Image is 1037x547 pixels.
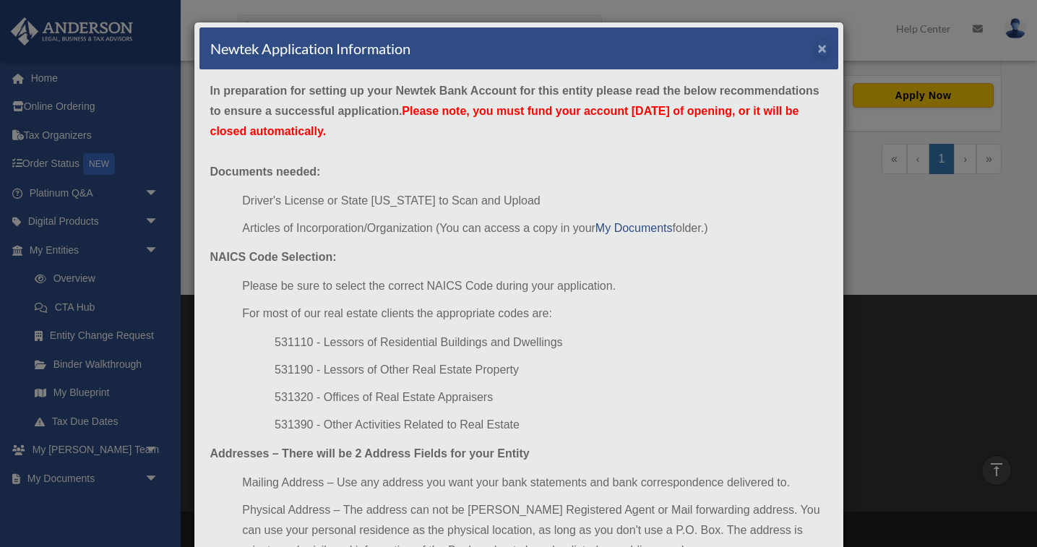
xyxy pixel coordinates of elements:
[210,38,410,59] h4: Newtek Application Information
[818,40,827,56] button: ×
[242,276,827,296] li: Please be sure to select the correct NAICS Code during your application.
[275,360,827,380] li: 531190 - Lessors of Other Real Estate Property
[242,303,827,324] li: For most of our real estate clients the appropriate codes are:
[242,473,827,493] li: Mailing Address – Use any address you want your bank statements and bank correspondence delivered...
[242,191,827,211] li: Driver's License or State [US_STATE] to Scan and Upload
[210,251,337,263] strong: NAICS Code Selection:
[210,105,799,137] span: Please note, you must fund your account [DATE] of opening, or it will be closed automatically.
[275,415,827,435] li: 531390 - Other Activities Related to Real Estate
[210,447,530,460] strong: Addresses – There will be 2 Address Fields for your Entity
[275,387,827,408] li: 531320 - Offices of Real Estate Appraisers
[210,165,321,178] strong: Documents needed:
[210,85,819,137] strong: In preparation for setting up your Newtek Bank Account for this entity please read the below reco...
[595,222,673,234] a: My Documents
[275,332,827,353] li: 531110 - Lessors of Residential Buildings and Dwellings
[242,218,827,238] li: Articles of Incorporation/Organization (You can access a copy in your folder.)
